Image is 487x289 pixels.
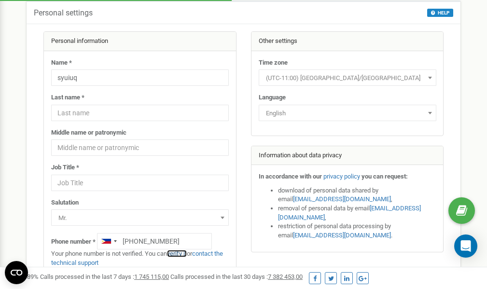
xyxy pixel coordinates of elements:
[293,195,391,203] a: [EMAIL_ADDRESS][DOMAIN_NAME]
[259,58,288,68] label: Time zone
[427,9,453,17] button: HELP
[34,9,93,17] h5: Personal settings
[170,273,303,280] span: Calls processed in the last 30 days :
[268,273,303,280] u: 7 382 453,00
[259,93,286,102] label: Language
[51,237,96,247] label: Phone number *
[51,139,229,156] input: Middle name or patronymic
[51,128,126,138] label: Middle name or patronymic
[44,32,236,51] div: Personal information
[97,233,212,249] input: +1-800-555-55-55
[51,105,229,121] input: Last name
[51,250,223,266] a: contact the technical support
[251,32,444,51] div: Other settings
[134,273,169,280] u: 1 745 115,00
[51,93,84,102] label: Last name *
[259,69,436,86] span: (UTC-11:00) Pacific/Midway
[51,209,229,226] span: Mr.
[259,173,322,180] strong: In accordance with our
[167,250,187,257] a: verify it
[278,205,421,221] a: [EMAIL_ADDRESS][DOMAIN_NAME]
[5,261,28,284] button: Open CMP widget
[259,105,436,121] span: English
[262,107,433,120] span: English
[323,173,360,180] a: privacy policy
[454,234,477,258] div: Open Intercom Messenger
[362,173,408,180] strong: you can request:
[278,204,436,222] li: removal of personal data by email ,
[51,69,229,86] input: Name
[51,163,79,172] label: Job Title *
[51,198,79,207] label: Salutation
[51,249,229,267] p: Your phone number is not verified. You can or
[278,186,436,204] li: download of personal data shared by email ,
[251,146,444,165] div: Information about data privacy
[278,222,436,240] li: restriction of personal data processing by email .
[40,273,169,280] span: Calls processed in the last 7 days :
[51,175,229,191] input: Job Title
[51,58,72,68] label: Name *
[262,71,433,85] span: (UTC-11:00) Pacific/Midway
[293,232,391,239] a: [EMAIL_ADDRESS][DOMAIN_NAME]
[97,234,120,249] div: Telephone country code
[55,211,225,225] span: Mr.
